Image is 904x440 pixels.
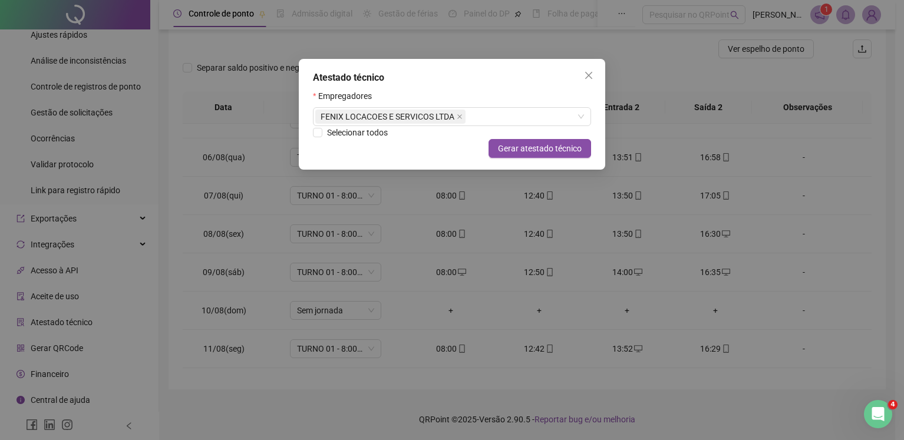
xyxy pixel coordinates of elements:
div: Atestado técnico [313,71,591,85]
label: Empregadores [313,90,380,102]
span: FENIX LOCACOES E SERVICOS LTDA [315,110,466,124]
span: Gerar atestado técnico [498,142,582,155]
button: Gerar atestado técnico [489,139,591,158]
span: 4 [888,400,898,409]
button: Close [579,66,598,85]
iframe: Intercom live chat [864,400,892,428]
span: Selecionar todos [322,126,392,139]
span: close [584,71,593,80]
span: FENIX LOCACOES E SERVICOS LTDA [321,110,454,123]
span: close [457,114,463,120]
